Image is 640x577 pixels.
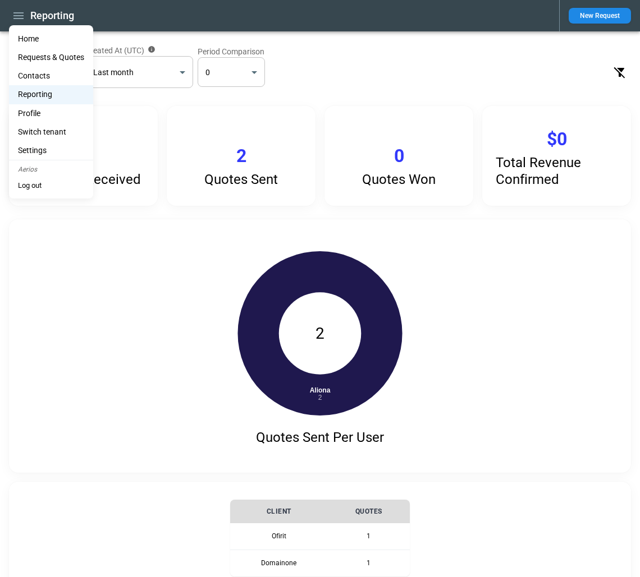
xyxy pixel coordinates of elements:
[9,67,93,85] a: Contacts
[9,123,93,141] li: Switch tenant
[9,30,93,48] a: Home
[9,85,93,104] a: Reporting
[9,141,93,160] a: Settings
[9,160,93,177] p: Aerios
[9,104,93,123] a: Profile
[9,177,51,194] button: Log out
[9,48,93,67] a: Requests & Quotes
